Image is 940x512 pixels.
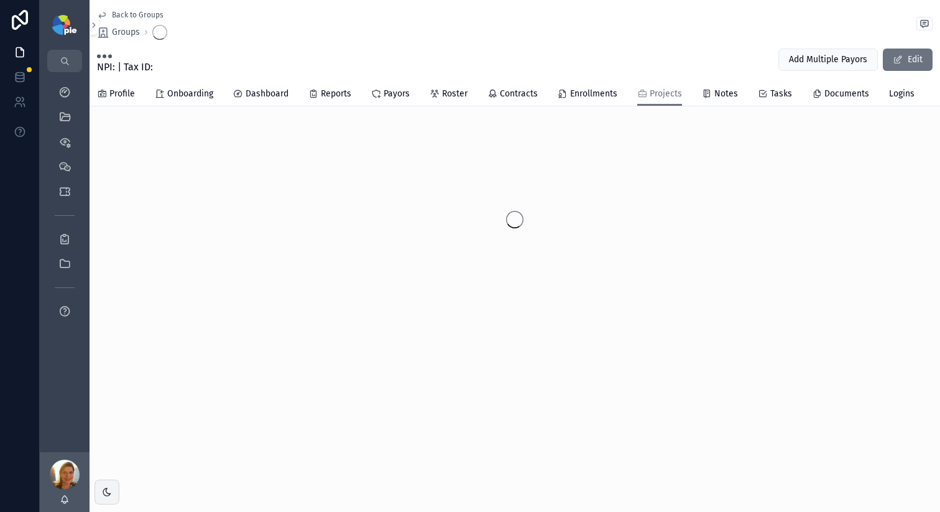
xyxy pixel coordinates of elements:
span: Profile [109,88,135,100]
span: Dashboard [246,88,288,100]
span: Projects [650,88,682,100]
a: Reports [308,83,351,108]
a: Back to Groups [97,10,164,20]
span: Payors [384,88,410,100]
span: Documents [824,88,869,100]
span: Logins [889,88,915,100]
a: Payors [371,83,410,108]
a: Projects [637,83,682,106]
a: Logins [889,83,915,108]
span: Tasks [770,88,792,100]
a: Tasks [758,83,792,108]
a: Dashboard [233,83,288,108]
span: Contracts [500,88,538,100]
span: Groups [112,26,140,39]
a: Enrollments [558,83,617,108]
a: Onboarding [155,83,213,108]
span: Notes [714,88,738,100]
span: Roster [442,88,468,100]
a: Contracts [487,83,538,108]
a: Notes [702,83,738,108]
a: Groups [97,26,140,39]
img: App logo [52,15,76,35]
a: Profile [97,83,135,108]
span: Back to Groups [112,10,164,20]
a: Documents [812,83,869,108]
span: Onboarding [167,88,213,100]
span: Enrollments [570,88,617,100]
span: Add Multiple Payors [789,54,867,66]
div: scrollable content [40,72,90,338]
button: Edit [883,49,933,71]
button: Add Multiple Payors [778,49,878,71]
span: NPI: | Tax ID: [97,60,153,75]
span: Reports [321,88,351,100]
a: Roster [430,83,468,108]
